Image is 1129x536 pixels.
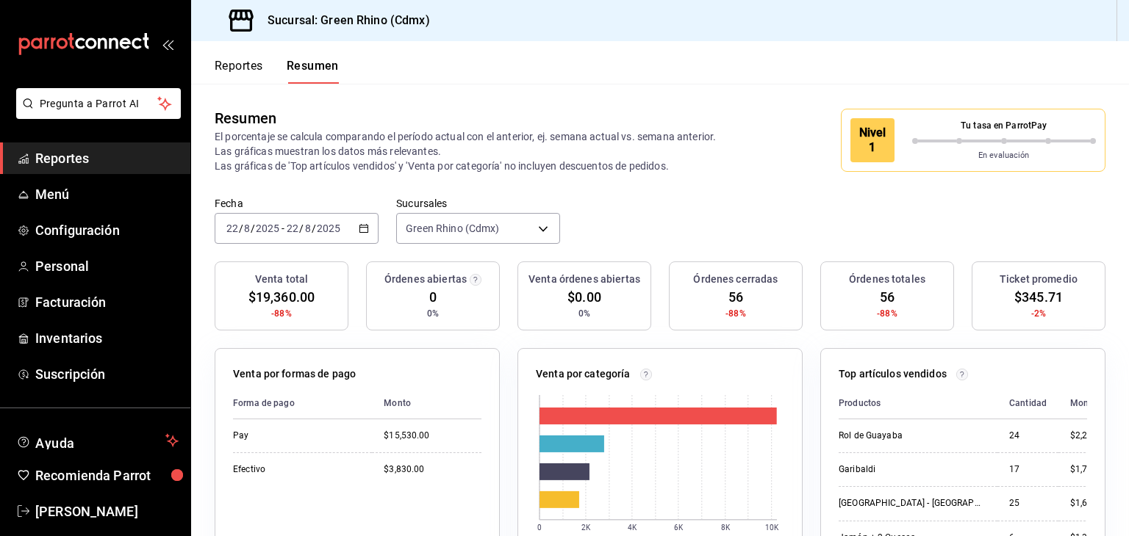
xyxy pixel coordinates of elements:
h3: Venta órdenes abiertas [528,272,640,287]
h3: Venta total [255,272,308,287]
input: ---- [316,222,341,234]
th: Cantidad [997,388,1058,419]
text: 2K [581,524,591,532]
input: -- [226,222,239,234]
div: Nivel 1 [850,118,895,162]
div: $3,830.00 [384,463,481,476]
span: -88% [877,307,897,320]
div: 25 [1009,497,1047,510]
span: $0.00 [567,287,601,307]
p: En evaluación [912,150,1097,162]
span: Suscripción [35,364,179,384]
span: - [282,222,284,234]
span: 0 [429,287,437,307]
a: Pregunta a Parrot AI [10,106,181,122]
th: Monto [1058,388,1111,419]
span: / [312,222,316,234]
th: Forma de pago [233,388,372,419]
text: 8K [721,524,731,532]
span: $19,360.00 [248,287,315,307]
text: 6K [674,524,684,532]
span: Green Rhino (Cdmx) [406,221,499,236]
button: open_drawer_menu [162,38,173,50]
div: Efectivo [233,463,360,476]
span: 0% [578,307,590,320]
div: $2,280.00 [1070,430,1111,442]
span: Facturación [35,292,179,312]
span: Menú [35,184,179,204]
text: 0 [537,524,542,532]
p: El porcentaje se calcula comparando el período actual con el anterior, ej. semana actual vs. sema... [215,129,734,173]
text: 10K [765,524,779,532]
span: -88% [271,307,292,320]
input: -- [243,222,251,234]
div: Resumen [215,107,276,129]
p: Venta por categoría [536,366,631,382]
button: Reportes [215,59,263,84]
text: 4K [628,524,637,532]
div: [GEOGRAPHIC_DATA] - [GEOGRAPHIC_DATA] [839,497,986,510]
input: -- [286,222,299,234]
label: Fecha [215,198,379,209]
h3: Órdenes totales [849,272,925,287]
h3: Órdenes abiertas [384,272,467,287]
div: Pay [233,430,360,442]
div: 17 [1009,463,1047,476]
button: Resumen [287,59,339,84]
h3: Ticket promedio [1000,272,1078,287]
th: Productos [839,388,997,419]
div: $15,530.00 [384,430,481,442]
span: -2% [1031,307,1046,320]
span: Pregunta a Parrot AI [40,96,158,112]
span: Reportes [35,148,179,168]
span: / [239,222,243,234]
p: Tu tasa en ParrotPay [912,119,1097,132]
span: / [251,222,255,234]
label: Sucursales [396,198,560,209]
div: Rol de Guayaba [839,430,986,442]
input: ---- [255,222,280,234]
h3: Sucursal: Green Rhino (Cdmx) [256,12,430,29]
span: Ayuda [35,432,160,449]
div: Garibaldi [839,463,986,476]
span: 56 [728,287,743,307]
span: Recomienda Parrot [35,466,179,485]
div: $1,625.00 [1070,497,1111,510]
span: Configuración [35,220,179,240]
span: 0% [427,307,439,320]
button: Pregunta a Parrot AI [16,88,181,119]
span: 56 [880,287,895,307]
h3: Órdenes cerradas [693,272,778,287]
div: navigation tabs [215,59,339,84]
span: [PERSON_NAME] [35,501,179,521]
span: $345.71 [1014,287,1063,307]
p: Venta por formas de pago [233,366,356,382]
span: / [299,222,304,234]
th: Monto [372,388,481,419]
div: $1,700.00 [1070,463,1111,476]
span: Personal [35,256,179,276]
input: -- [304,222,312,234]
p: Top artículos vendidos [839,366,947,382]
div: 24 [1009,430,1047,442]
span: Inventarios [35,328,179,348]
span: -88% [725,307,746,320]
